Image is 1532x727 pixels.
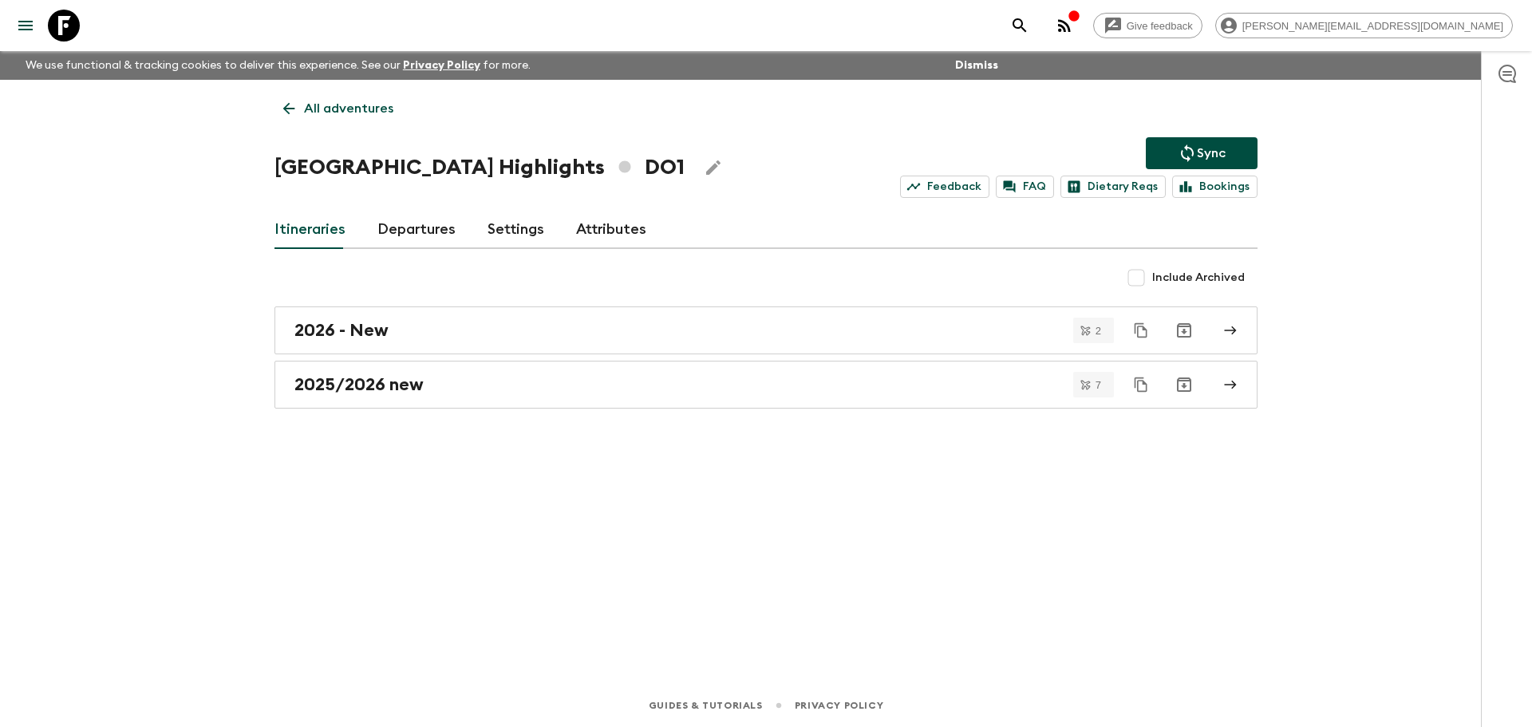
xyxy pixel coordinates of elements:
[1215,13,1513,38] div: [PERSON_NAME][EMAIL_ADDRESS][DOMAIN_NAME]
[1060,176,1166,198] a: Dietary Reqs
[1127,316,1155,345] button: Duplicate
[1172,176,1258,198] a: Bookings
[1127,370,1155,399] button: Duplicate
[576,211,646,249] a: Attributes
[377,211,456,249] a: Departures
[951,54,1002,77] button: Dismiss
[1146,137,1258,169] button: Sync adventure departures to the booking engine
[488,211,544,249] a: Settings
[1168,369,1200,401] button: Archive
[294,374,424,395] h2: 2025/2026 new
[649,697,763,714] a: Guides & Tutorials
[697,152,729,184] button: Edit Adventure Title
[1152,270,1245,286] span: Include Archived
[1168,314,1200,346] button: Archive
[795,697,883,714] a: Privacy Policy
[1004,10,1036,41] button: search adventures
[294,320,389,341] h2: 2026 - New
[274,361,1258,409] a: 2025/2026 new
[1234,20,1512,32] span: [PERSON_NAME][EMAIL_ADDRESS][DOMAIN_NAME]
[996,176,1054,198] a: FAQ
[1197,144,1226,163] p: Sync
[19,51,537,80] p: We use functional & tracking cookies to deliver this experience. See our for more.
[274,211,345,249] a: Itineraries
[304,99,393,118] p: All adventures
[1093,13,1202,38] a: Give feedback
[274,152,685,184] h1: [GEOGRAPHIC_DATA] Highlights DO1
[1086,380,1111,390] span: 7
[274,306,1258,354] a: 2026 - New
[1118,20,1202,32] span: Give feedback
[1086,326,1111,336] span: 2
[403,60,480,71] a: Privacy Policy
[274,93,402,124] a: All adventures
[10,10,41,41] button: menu
[900,176,989,198] a: Feedback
